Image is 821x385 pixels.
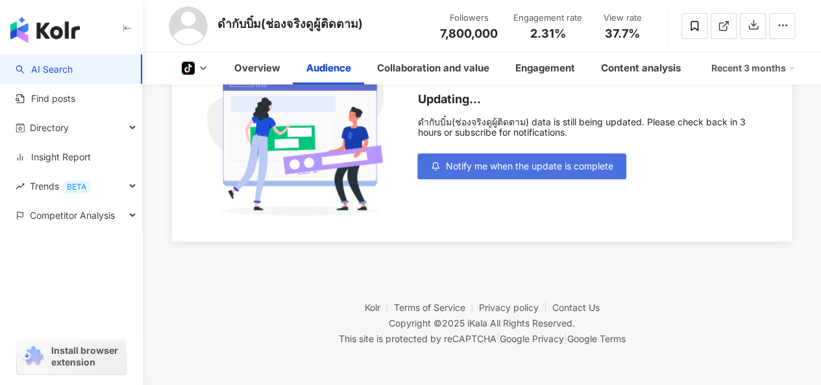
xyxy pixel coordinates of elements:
[394,302,479,313] a: Terms of Service
[564,333,567,344] span: |
[567,333,626,344] a: Google Terms
[365,302,394,313] a: Kolr
[30,171,92,201] span: Trends
[234,60,280,76] div: Overview
[30,113,69,142] span: Directory
[515,60,575,76] div: Engagement
[417,117,766,138] div: ดำกับบิ๋ม(ช่องจริงดูผู้ติดตาม) data is still being updated. Please check back in 3 hours or subsc...
[711,58,795,79] div: Recent 3 months
[440,27,498,40] span: 7,800,000
[30,201,115,230] span: Competitor Analysis
[306,60,351,76] div: Audience
[198,56,402,216] img: subscribe cta
[445,161,613,171] span: Notify me when the update is complete
[17,339,126,374] a: chrome extensionInstall browser extension
[62,180,92,193] div: BETA
[513,12,582,25] div: Engagement rate
[530,27,566,40] span: 2.31%
[21,346,45,367] img: chrome extension
[496,333,500,344] span: |
[467,317,487,329] a: iKala
[417,153,626,179] button: Notify me when the update is complete
[16,151,91,164] a: Insight Report
[16,63,73,76] a: searchAI Search
[169,6,208,45] img: KOL Avatar
[601,60,681,76] div: Content analysis
[217,16,363,32] div: ดำกับบิ๋ม(ช่องจริงดูผู้ติดตาม)
[51,345,122,368] span: Install browser extension
[377,60,489,76] div: Collaboration and value
[417,93,766,106] div: Updating...
[605,27,640,40] span: 37.7%
[552,302,600,313] a: Contact Us
[479,302,552,313] a: Privacy policy
[440,12,498,25] div: Followers
[500,333,564,344] a: Google Privacy
[10,17,80,43] img: logo
[16,182,25,191] span: rise
[598,12,647,25] div: View rate
[339,331,626,347] span: This site is protected by reCAPTCHA
[16,92,75,105] a: Find posts
[389,317,575,329] div: Copyright © 2025 All Rights Reserved.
